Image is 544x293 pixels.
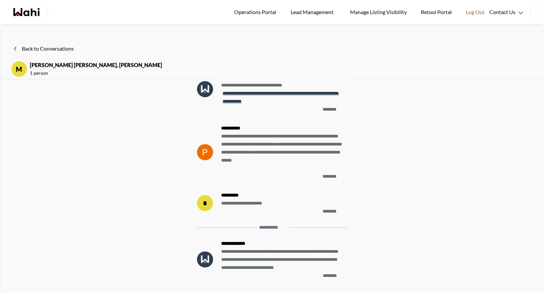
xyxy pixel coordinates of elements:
[30,61,162,69] strong: [PERSON_NAME] [PERSON_NAME], [PERSON_NAME]
[421,8,454,16] span: Retool Portal
[13,8,40,16] a: Wahi homepage
[466,8,485,16] span: Log Out
[11,44,74,53] button: Back to Conversations
[234,8,279,16] span: Operations Portal
[11,61,27,77] div: M
[348,8,409,16] span: Manage Listing Visibility
[30,69,162,77] span: 1 person
[291,8,336,16] span: Lead Management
